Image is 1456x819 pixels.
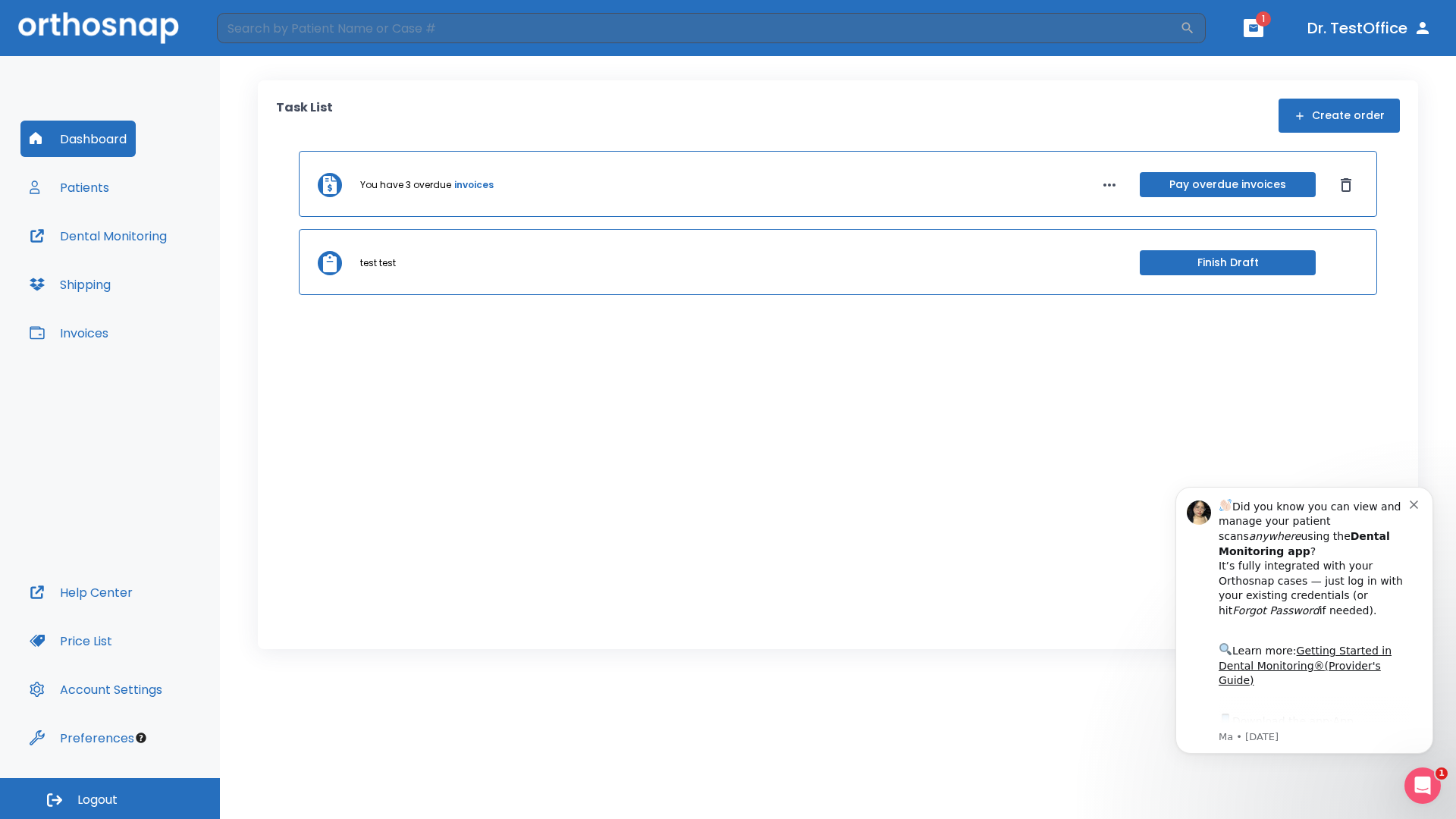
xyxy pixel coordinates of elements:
[77,792,118,808] span: Logout
[454,178,494,192] a: invoices
[360,256,396,270] p: test test
[1140,250,1316,275] button: Finish Draft
[20,623,121,659] button: Price List
[20,266,120,303] button: Shipping
[1153,468,1456,811] iframe: Intercom notifications message
[18,12,179,43] img: Orthosnap
[276,99,333,133] p: Task List
[20,671,171,708] button: Account Settings
[1436,767,1448,780] span: 1
[1301,14,1438,42] button: Dr. TestOffice
[1404,767,1441,804] iframe: Intercom live chat
[20,574,142,610] button: Help Center
[20,121,136,157] button: Dashboard
[134,731,148,745] div: Tooltip anchor
[360,178,451,192] p: You have 3 overdue
[217,13,1180,43] input: Search by Patient Name or Case #
[1256,11,1271,27] span: 1
[1334,173,1358,197] button: Dismiss
[20,315,118,351] button: Invoices
[20,218,176,254] button: Dental Monitoring
[1140,172,1316,197] button: Pay overdue invoices
[20,169,118,206] button: Patients
[20,720,143,756] button: Preferences
[1279,99,1400,133] button: Create order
